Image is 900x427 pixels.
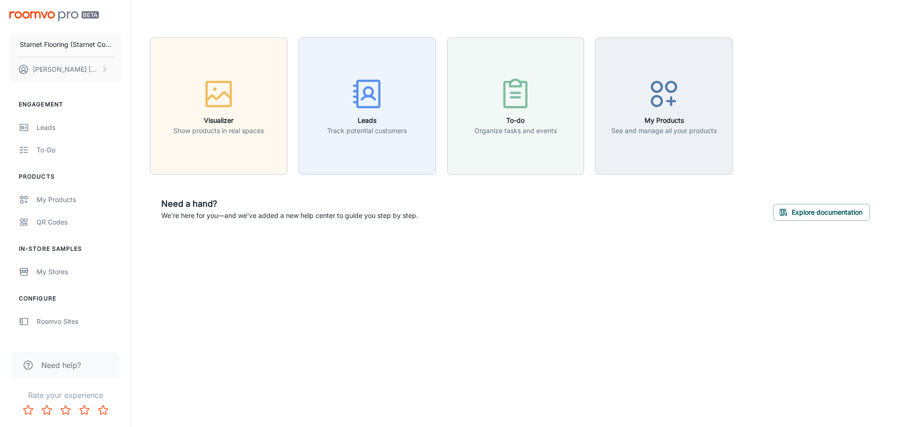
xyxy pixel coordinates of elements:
button: To-doOrganize tasks and events [447,37,585,175]
button: Explore documentation [773,204,870,221]
p: Organize tasks and events [474,126,557,136]
div: Leads [37,122,121,133]
h6: Need a hand? [161,197,418,210]
button: My ProductsSee and manage all your products [595,37,733,175]
div: QR Codes [37,217,121,227]
p: We're here for you—and we've added a new help center to guide you step by step. [161,210,418,221]
p: [PERSON_NAME] [PERSON_NAME] [33,64,99,75]
button: Starnet Flooring (Starnet Commercial Flooring Inc) [9,32,121,57]
h6: To-do [474,115,557,126]
img: Roomvo PRO Beta [9,11,99,21]
h6: My Products [611,115,717,126]
button: LeadsTrack potential customers [299,37,436,175]
button: [PERSON_NAME] [PERSON_NAME] [9,57,121,82]
h6: Leads [327,115,407,126]
div: My Products [37,195,121,205]
div: My Stores [37,267,121,277]
p: See and manage all your products [611,126,717,136]
p: Track potential customers [327,126,407,136]
a: Explore documentation [773,207,870,216]
a: To-doOrganize tasks and events [447,101,585,110]
div: To-do [37,145,121,155]
a: LeadsTrack potential customers [299,101,436,110]
p: Starnet Flooring (Starnet Commercial Flooring Inc) [20,39,111,50]
h6: Visualizer [173,115,264,126]
button: VisualizerShow products in real spaces [150,37,287,175]
p: Show products in real spaces [173,126,264,136]
a: My ProductsSee and manage all your products [595,101,733,110]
